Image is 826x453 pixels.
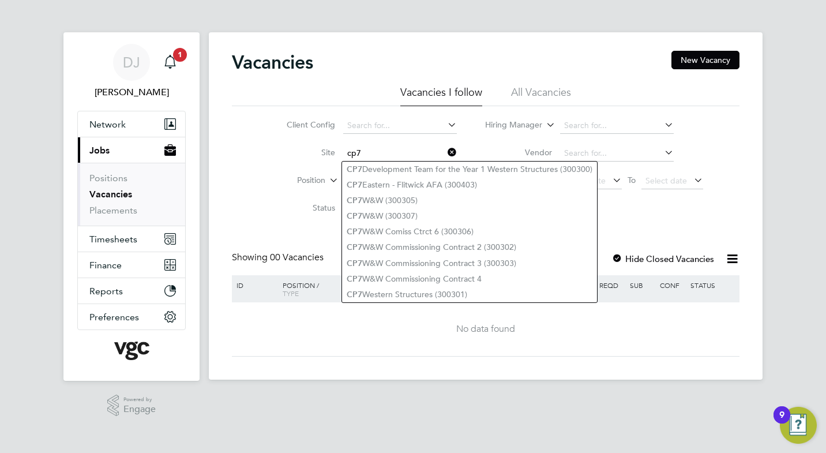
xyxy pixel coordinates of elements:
div: ID [234,275,274,295]
div: Reqd [596,275,626,295]
b: CP7 [347,227,362,237]
label: Vendor [486,147,552,158]
div: Position / [274,275,355,303]
b: CP7 [347,259,362,268]
li: Development Team for the Year 1 Western Structures (300300) [342,162,597,177]
b: CP7 [347,164,362,174]
div: Status [688,275,738,295]
div: 9 [779,415,784,430]
b: CP7 [347,242,362,252]
button: Preferences [78,304,185,330]
span: DJ [123,55,140,70]
span: Select date [645,175,687,186]
span: Engage [123,405,156,414]
span: 1 [173,48,187,62]
li: W&W (300305) [342,193,597,208]
a: Positions [89,173,127,184]
span: Network [89,119,126,130]
a: 1 [159,44,182,81]
span: Select date [564,175,606,186]
h2: Vacancies [232,51,313,74]
a: Go to home page [77,342,186,360]
span: Timesheets [89,234,137,245]
a: Powered byEngage [107,395,156,417]
label: Site [269,147,335,158]
input: Search for... [560,118,674,134]
b: CP7 [347,274,362,284]
a: Placements [89,205,137,216]
input: Search for... [343,145,457,162]
div: Showing [232,252,326,264]
img: vgcgroup-logo-retina.png [114,342,149,360]
button: Timesheets [78,226,185,252]
button: Jobs [78,137,185,163]
span: Jobs [89,145,110,156]
span: To [624,173,639,188]
button: Reports [78,278,185,304]
div: No data found [234,323,738,335]
input: Search for... [560,145,674,162]
b: CP7 [347,211,362,221]
li: W&W Comiss Ctrct 6 (300306) [342,224,597,239]
button: Finance [78,252,185,278]
a: DJ[PERSON_NAME] [77,44,186,99]
span: Powered by [123,395,156,405]
span: Preferences [89,312,139,323]
li: All Vacancies [511,85,571,106]
span: 00 Vacancies [270,252,324,263]
li: W&W (300307) [342,208,597,224]
div: Jobs [78,163,185,226]
li: Eastern - Flitwick AFA (300403) [342,177,597,193]
li: W&W Commissioning Contract 4 [342,271,597,287]
label: Status [269,203,335,213]
label: Hiring Manager [476,119,542,131]
b: CP7 [347,196,362,205]
div: Conf [657,275,687,295]
div: Sub [627,275,657,295]
label: Hide Closed Vacancies [611,253,714,264]
a: Vacancies [89,189,132,200]
li: W&W Commissioning Contract 3 (300303) [342,256,597,271]
button: Open Resource Center, 9 new notifications [780,407,817,444]
nav: Main navigation [63,32,200,381]
span: Type [283,289,299,298]
li: Western Structures (300301) [342,287,597,302]
li: Vacancies I follow [400,85,482,106]
li: W&W Commissioning Contract 2 (300302) [342,239,597,255]
span: Donatas Jausicas [77,85,186,99]
b: CP7 [347,290,362,299]
button: Network [78,111,185,137]
input: Search for... [343,118,457,134]
span: Finance [89,260,122,271]
b: CP7 [347,180,362,190]
label: Client Config [269,119,335,130]
label: Position [259,175,325,186]
span: Reports [89,286,123,297]
button: New Vacancy [671,51,739,69]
